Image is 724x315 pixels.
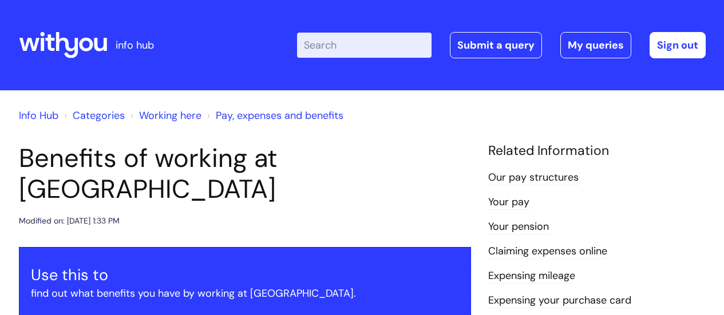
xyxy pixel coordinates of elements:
div: | - [297,32,706,58]
h1: Benefits of working at [GEOGRAPHIC_DATA] [19,143,471,205]
a: Your pension [488,220,549,234]
a: Your pay [488,195,529,210]
p: find out what benefits you have by working at [GEOGRAPHIC_DATA]. [31,284,459,302]
h4: Related Information [488,143,706,159]
a: Working here [139,109,201,122]
li: Pay, expenses and benefits [204,106,343,125]
a: Our pay structures [488,170,579,185]
input: Search [297,33,432,58]
li: Working here [128,106,201,125]
a: Claiming expenses online [488,244,607,259]
h3: Use this to [31,266,459,284]
div: Modified on: [DATE] 1:33 PM [19,214,120,228]
li: Solution home [61,106,125,125]
a: Submit a query [450,32,542,58]
a: Info Hub [19,109,58,122]
a: Sign out [650,32,706,58]
a: My queries [560,32,631,58]
a: Expensing your purchase card [488,293,631,308]
a: Expensing mileage [488,269,575,284]
p: info hub [116,36,154,54]
a: Categories [73,109,125,122]
a: Pay, expenses and benefits [216,109,343,122]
